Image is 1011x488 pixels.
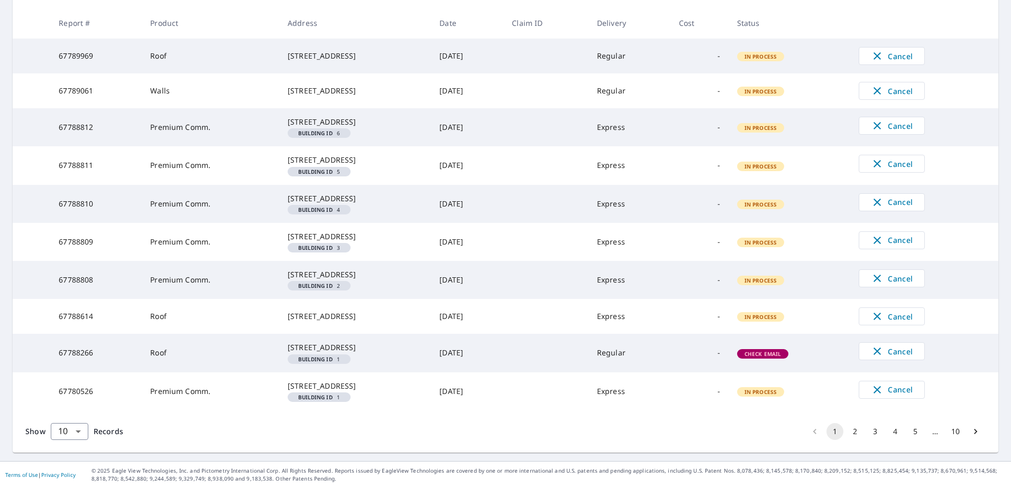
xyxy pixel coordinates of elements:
em: Building ID [298,356,333,362]
button: Cancel [859,231,925,249]
button: page 1 [826,423,843,440]
th: Cost [670,7,729,39]
span: 1 [292,395,346,400]
button: Go to page 3 [867,423,884,440]
td: Regular [589,334,670,372]
p: | [5,472,76,478]
div: Show 10 records [51,423,88,440]
td: 67788811 [50,146,142,184]
td: - [670,185,729,223]
td: Premium Comm. [142,223,279,261]
td: 67788614 [50,299,142,334]
span: Cancel [870,234,914,247]
td: [DATE] [431,261,503,299]
td: Express [589,223,670,261]
span: Records [94,426,123,436]
span: Cancel [870,157,914,170]
td: Express [589,261,670,299]
span: 4 [292,207,346,212]
td: Roof [142,299,279,334]
div: [STREET_ADDRESS] [288,269,422,280]
td: Regular [589,73,670,108]
span: Cancel [870,310,914,323]
td: - [670,73,729,108]
button: Cancel [859,193,925,211]
span: Cancel [870,119,914,132]
span: Cancel [870,272,914,285]
span: 3 [292,245,346,250]
td: 67789969 [50,39,142,73]
button: Go to next page [967,423,984,440]
td: [DATE] [431,108,503,146]
div: [STREET_ADDRESS] [288,193,422,204]
td: 67788266 [50,334,142,372]
div: [STREET_ADDRESS] [288,342,422,353]
em: Building ID [298,207,333,212]
td: Express [589,146,670,184]
td: [DATE] [431,146,503,184]
div: [STREET_ADDRESS] [288,155,422,165]
td: Roof [142,334,279,372]
td: 67788808 [50,261,142,299]
div: [STREET_ADDRESS] [288,381,422,391]
span: In Process [738,239,784,246]
th: Delivery [589,7,670,39]
td: - [670,223,729,261]
td: 67788810 [50,185,142,223]
th: Status [729,7,851,39]
span: Cancel [870,345,914,358]
td: [DATE] [431,299,503,334]
span: In Process [738,313,784,321]
th: Product [142,7,279,39]
span: In Process [738,277,784,284]
div: [STREET_ADDRESS] [288,117,422,127]
button: Cancel [859,381,925,399]
td: - [670,372,729,410]
a: Terms of Use [5,471,38,478]
span: 2 [292,283,346,288]
td: - [670,334,729,372]
em: Building ID [298,395,333,400]
td: [DATE] [431,185,503,223]
td: - [670,299,729,334]
button: Go to page 2 [847,423,863,440]
td: [DATE] [431,334,503,372]
p: © 2025 Eagle View Technologies, Inc. and Pictometry International Corp. All Rights Reserved. Repo... [91,467,1006,483]
td: [DATE] [431,73,503,108]
em: Building ID [298,283,333,288]
td: 67788809 [50,223,142,261]
th: Date [431,7,503,39]
em: Building ID [298,169,333,174]
button: Go to page 5 [907,423,924,440]
button: Cancel [859,82,925,100]
td: Premium Comm. [142,146,279,184]
div: … [927,426,944,437]
span: In Process [738,201,784,208]
span: Show [25,426,45,436]
nav: pagination navigation [805,423,986,440]
button: Go to page 4 [887,423,904,440]
td: [DATE] [431,39,503,73]
span: Cancel [870,383,914,396]
td: Regular [589,39,670,73]
span: Cancel [870,196,914,209]
td: Express [589,372,670,410]
td: Express [589,299,670,334]
td: - [670,146,729,184]
span: In Process [738,88,784,95]
div: [STREET_ADDRESS] [288,231,422,242]
div: [STREET_ADDRESS] [288,311,422,322]
button: Cancel [859,47,925,65]
div: [STREET_ADDRESS] [288,51,422,61]
a: Privacy Policy [41,471,76,478]
td: 67788812 [50,108,142,146]
span: In Process [738,163,784,170]
td: Express [589,108,670,146]
div: [STREET_ADDRESS] [288,86,422,96]
td: - [670,39,729,73]
td: 67789061 [50,73,142,108]
td: Premium Comm. [142,108,279,146]
span: Check Email [738,350,788,358]
em: Building ID [298,245,333,250]
th: Address [279,7,431,39]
